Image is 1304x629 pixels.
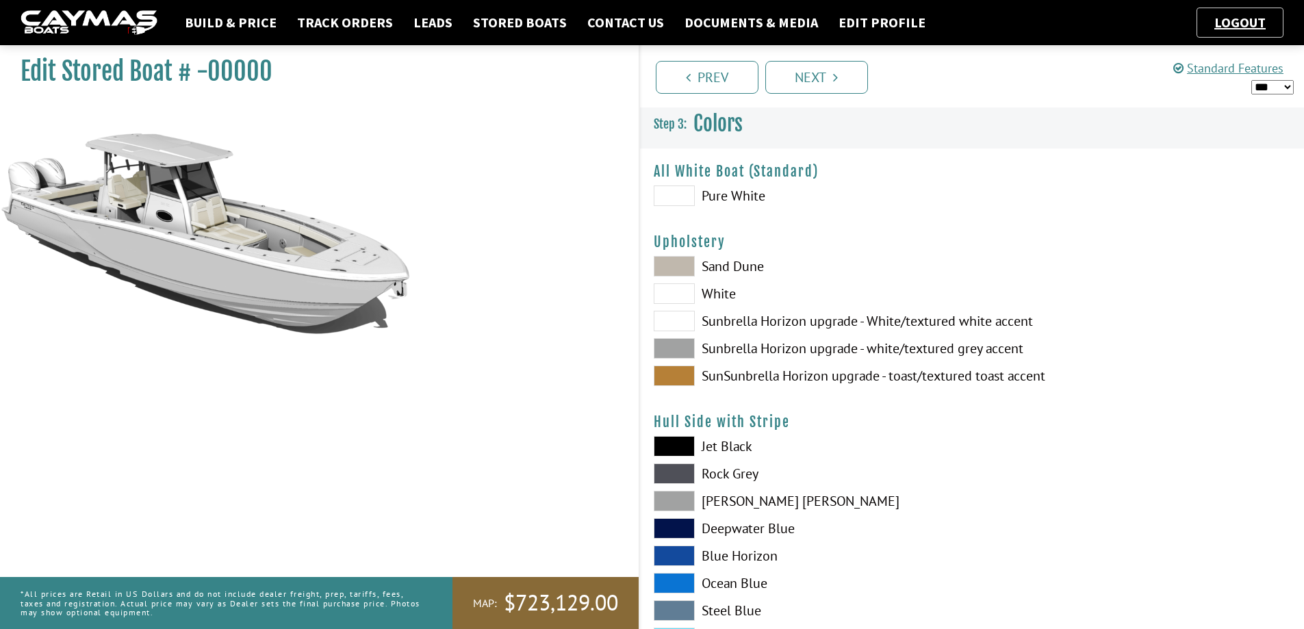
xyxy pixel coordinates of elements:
[654,233,1291,251] h4: Upholstery
[654,436,958,457] label: Jet Black
[1173,60,1283,76] a: Standard Features
[407,14,459,31] a: Leads
[654,573,958,593] label: Ocean Blue
[654,283,958,304] label: White
[654,545,958,566] label: Blue Horizon
[21,10,157,36] img: caymas-dealer-connect-2ed40d3bc7270c1d8d7ffb4b79bf05adc795679939227970def78ec6f6c03838.gif
[678,14,825,31] a: Documents & Media
[452,577,639,629] a: MAP:$723,129.00
[654,311,958,331] label: Sunbrella Horizon upgrade - White/textured white accent
[654,365,958,386] label: SunSunbrella Horizon upgrade - toast/textured toast accent
[654,185,958,206] label: Pure White
[654,463,958,484] label: Rock Grey
[654,518,958,539] label: Deepwater Blue
[654,491,958,511] label: [PERSON_NAME] [PERSON_NAME]
[466,14,574,31] a: Stored Boats
[504,589,618,617] span: $723,129.00
[21,582,422,624] p: *All prices are Retail in US Dollars and do not include dealer freight, prep, tariffs, fees, taxe...
[290,14,400,31] a: Track Orders
[654,413,1291,431] h4: Hull Side with Stripe
[21,56,604,87] h1: Edit Stored Boat # -00000
[654,256,958,277] label: Sand Dune
[178,14,283,31] a: Build & Price
[656,61,758,94] a: Prev
[765,61,868,94] a: Next
[654,338,958,359] label: Sunbrella Horizon upgrade - white/textured grey accent
[832,14,932,31] a: Edit Profile
[654,600,958,621] label: Steel Blue
[580,14,671,31] a: Contact Us
[654,163,1291,180] h4: All White Boat (Standard)
[1207,14,1273,31] a: Logout
[473,596,497,611] span: MAP:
